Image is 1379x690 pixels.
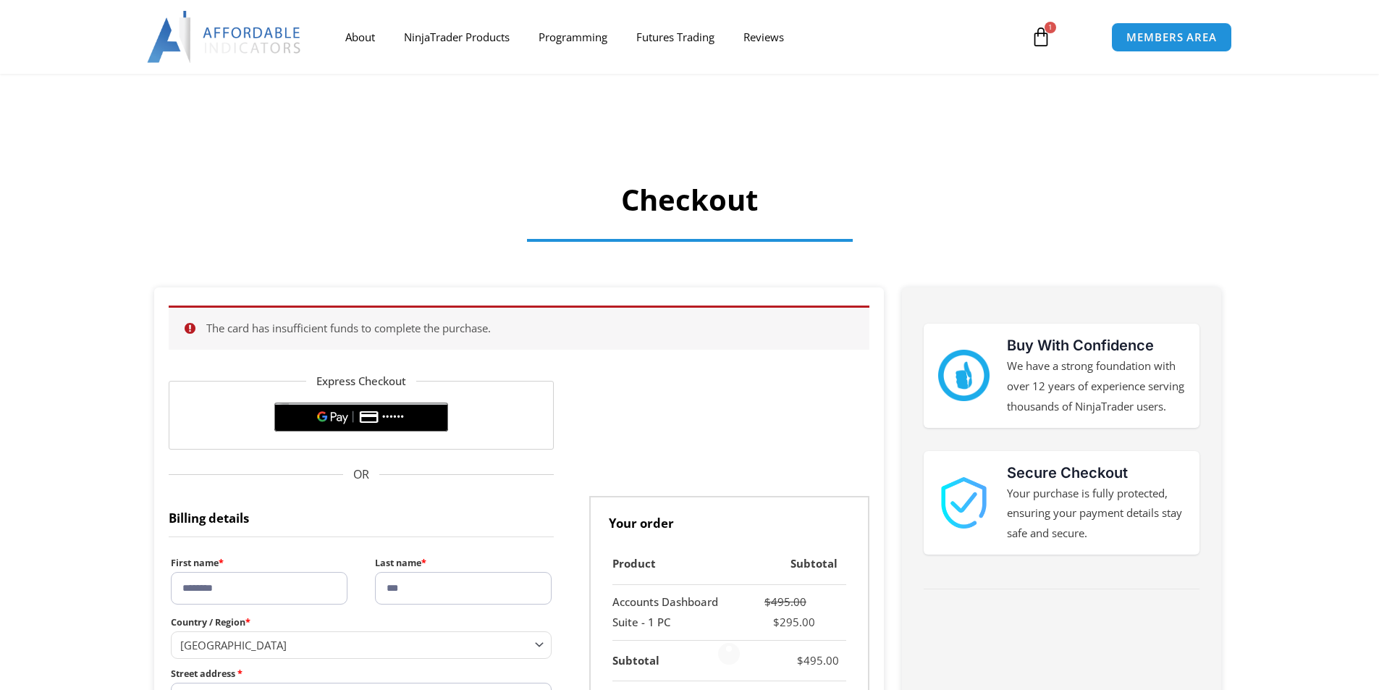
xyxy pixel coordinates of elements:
[331,20,1014,54] nav: Menu
[1126,32,1217,43] span: MEMBERS AREA
[1009,16,1073,58] a: 1
[147,11,303,63] img: LogoAI | Affordable Indicators – NinjaTrader
[306,371,416,392] legend: Express Checkout
[524,20,622,54] a: Programming
[938,350,990,401] img: mark thumbs good 43913 | Affordable Indicators – NinjaTrader
[375,554,552,572] label: Last name
[274,403,448,432] button: Buy with GPay
[589,496,869,544] h3: Your order
[171,554,347,572] label: First name
[171,665,552,683] label: Street address
[206,319,848,339] li: The card has insufficient funds to complete the purchase.
[382,412,405,422] text: ••••••
[1111,22,1232,52] a: MEMBERS AREA
[169,464,554,486] span: OR
[171,613,552,631] label: Country / Region
[1007,484,1185,544] p: Your purchase is fully protected, ensuring your payment details stay safe and secure.
[1007,335,1185,356] h3: Buy With Confidence
[1045,22,1056,33] span: 1
[331,20,389,54] a: About
[622,20,729,54] a: Futures Trading
[180,638,530,652] span: South Korea
[729,20,798,54] a: Reviews
[171,631,552,658] span: Country / Region
[389,20,524,54] a: NinjaTrader Products
[169,496,554,537] h3: Billing details
[1007,356,1185,417] p: We have a strong foundation with over 12 years of experience serving thousands of NinjaTrader users.
[1007,462,1185,484] h3: Secure Checkout
[938,477,990,529] img: 1000913 | Affordable Indicators – NinjaTrader
[284,180,1095,220] h1: Checkout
